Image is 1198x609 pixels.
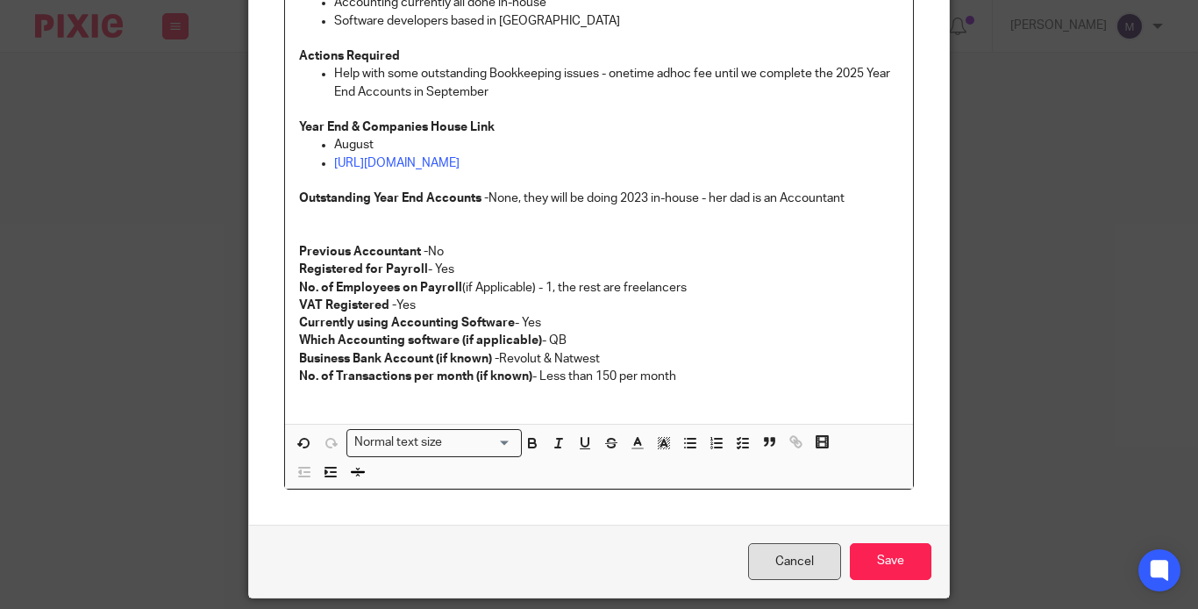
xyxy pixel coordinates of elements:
strong: Year End & Companies House Link [299,121,495,133]
strong: Which Accounting software (if applicable) [299,334,542,347]
p: None, they will be doing 2023 in-house - her dad is an Accountant [299,190,899,207]
strong: Previous Accountant - [299,246,428,258]
p: Yes [299,297,899,314]
strong: No. of Employees on Payroll [299,282,462,294]
div: Search for option [346,429,522,456]
strong: Currently using Accounting Software [299,317,515,329]
p: August [334,136,899,154]
span: Normal text size [351,433,446,452]
p: - Less than 150 per month [299,368,899,385]
strong: No. of Transactions per month (if known) [299,370,532,383]
p: Software developers based in [GEOGRAPHIC_DATA] [334,12,899,30]
strong: Business Bank Account (if known) - [299,353,499,365]
p: - QB Revolut & Natwest [299,332,899,368]
p: (if Applicable) - 1, the rest are freelancers [299,279,899,297]
p: No [299,243,899,261]
p: - Yes [299,261,899,278]
a: Cancel [748,543,841,581]
strong: VAT Registered - [299,299,396,312]
strong: Registered for Payroll [299,263,428,276]
strong: Outstanding Year End Accounts - [299,192,488,204]
p: Help with some outstanding Bookkeeping issues - onetime adhoc fee until we complete the 2025 Year... [334,65,899,101]
input: Save [850,543,931,581]
input: Search for option [448,433,511,452]
p: - Yes [299,314,899,332]
a: [URL][DOMAIN_NAME] [334,157,460,169]
strong: Actions Required [299,50,400,62]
